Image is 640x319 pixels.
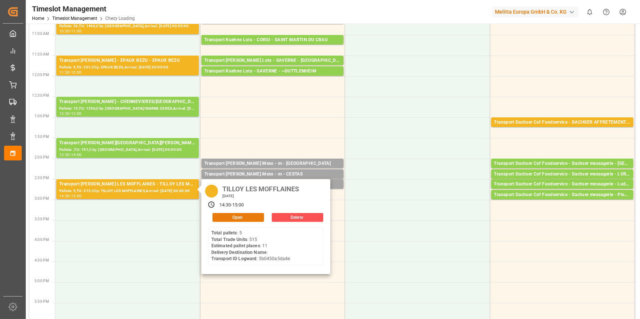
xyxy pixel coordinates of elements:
span: 4:30 PM [35,258,49,262]
div: [DATE] [220,194,302,199]
div: Pallets: ,TU: 14,City: [GEOGRAPHIC_DATA],Arrival: [DATE] 00:00:00 [204,167,341,174]
b: Estimated pallet places [211,243,260,248]
span: 3:30 PM [35,217,49,221]
div: Pallets: 2,TU: 10,City: [GEOGRAPHIC_DATA],Arrival: [DATE] 00:00:00 [494,178,630,184]
button: Open [212,213,264,222]
span: 1:30 PM [35,135,49,139]
div: Transport [PERSON_NAME][GEOGRAPHIC_DATA][PERSON_NAME][GEOGRAPHIC_DATA][PERSON_NAME] [59,139,196,147]
span: 5:30 PM [35,299,49,304]
span: 12:30 PM [32,93,49,98]
div: Transport [PERSON_NAME] - CHENNEVIERES/[GEOGRAPHIC_DATA] - [GEOGRAPHIC_DATA]/MARNE CEDEX [59,98,196,106]
div: Pallets: ,TU: 191,City: [GEOGRAPHIC_DATA],Arrival: [DATE] 00:00:00 [59,147,196,153]
div: Pallets: ,TU: 637,City: [GEOGRAPHIC_DATA][PERSON_NAME],Arrival: [DATE] 00:00:00 [204,44,341,50]
a: Timeslot Management [52,16,97,21]
div: 15:00 [232,202,244,209]
div: Pallets: ,TU: 165,City: [GEOGRAPHIC_DATA],Arrival: [DATE] 00:00:00 [494,199,630,205]
span: 5:00 PM [35,279,49,283]
div: 11:30 [59,71,70,74]
div: Pallets: 5,TU: 515,City: TILLOY LES MOFFLAINES,Arrival: [DATE] 00:00:00 [59,188,196,194]
span: 2:30 PM [35,176,49,180]
span: 4:00 PM [35,238,49,242]
div: Melitta Europa GmbH & Co. KG [492,7,579,17]
div: - [70,194,71,198]
div: Transport [PERSON_NAME] Lots - SAVERNE - [GEOGRAPHIC_DATA] [204,57,341,64]
div: Transport [PERSON_NAME] Mess - m - CESTAS [204,171,341,178]
div: 15:00 [71,194,82,198]
div: Pallets: 5,TU: 201,City: EPAUX BEZU,Arrival: [DATE] 00:00:00 [59,64,196,71]
button: Melitta Europa GmbH & Co. KG [492,5,581,19]
div: Transport Kuehne Lots - CORSI - SAINT MARTIN DU CRAU [204,36,341,44]
a: Home [32,16,44,21]
div: - [70,153,71,156]
div: - [231,202,232,209]
div: Pallets: 15,TU: 1296,City: [GEOGRAPHIC_DATA]/MARNE CEDEX,Arrival: [DATE] 00:00:00 [59,106,196,112]
span: 11:30 AM [32,52,49,56]
span: 3:00 PM [35,196,49,201]
span: 2:00 PM [35,155,49,159]
b: Transport ID Logward [211,256,257,261]
div: 10:30 [59,29,70,33]
div: Transport Dachser Cof Foodservice - Dachser messagerie - Ploudaniel [494,191,630,199]
button: Delete [272,213,323,222]
div: Transport Dachser Cof Foodservice - Dachser messagerie - LORMONT [494,171,630,178]
div: Transport Dachser Cof Foodservice - Dachser messagerie - Ludres [494,181,630,188]
div: Timeslot Management [32,3,135,14]
div: 14:00 [71,153,82,156]
div: Pallets: ,TU: 30,City: [GEOGRAPHIC_DATA],Arrival: [DATE] 00:00:00 [494,188,630,194]
div: Transport Kuehne Lots - SAVERNE - ~DUTTLENHEIM [204,68,341,75]
span: 12:00 PM [32,73,49,77]
div: 12:00 [71,71,82,74]
div: Transport [PERSON_NAME] - EPAUX BEZU - EPAUX BEZU [59,57,196,64]
div: 13:00 [71,112,82,115]
div: Pallets: 26,TU: 1466,City: [GEOGRAPHIC_DATA],Arrival: [DATE] 00:00:00 [59,23,196,29]
div: Pallets: 5,TU: 30,City: WISSOUS,Arrival: [DATE] 00:00:00 [494,126,630,132]
span: 1:00 PM [35,114,49,118]
button: show 0 new notifications [581,4,598,20]
div: 12:30 [59,112,70,115]
span: 11:00 AM [32,32,49,36]
b: Total pallets [211,230,237,235]
div: Transport [PERSON_NAME] LES MOFFLAINES - TILLOY LES MOFFLAINES [59,181,196,188]
b: Delivery Destination Name [211,250,267,255]
div: Pallets: 2,TU: 37,City: [GEOGRAPHIC_DATA],Arrival: [DATE] 00:00:00 [494,167,630,174]
div: 13:30 [59,153,70,156]
div: 11:00 [71,29,82,33]
b: Total Trade Units [211,237,247,242]
button: Help Center [598,4,615,20]
div: - [70,71,71,74]
div: - [70,29,71,33]
div: Transport [PERSON_NAME] Mess - m - [GEOGRAPHIC_DATA] [204,160,341,167]
div: Transport Dachser Cof Foodservice - Dachser messagerie - [GEOGRAPHIC_DATA] [494,160,630,167]
div: Pallets: 8,TU: 5,City: [GEOGRAPHIC_DATA],Arrival: [DATE] 00:00:00 [204,64,341,71]
div: 14:30 [59,194,70,198]
div: 14:30 [219,202,231,209]
div: : 5 : 515 : 11 : : 5b0450a5da4e [211,230,290,262]
div: TILLOY LES MOFFLAINES [220,183,302,194]
div: Pallets: 1,TU: 136,City: ~[GEOGRAPHIC_DATA],Arrival: [DATE] 00:00:00 [204,75,341,81]
div: Transport Dachser Cof Foodservice - DACHSER AFFRETEMENT - WISSOUS [494,119,630,126]
div: Pallets: 1,TU: 16,City: CESTAS,Arrival: [DATE] 00:00:00 [204,178,341,184]
div: - [70,112,71,115]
